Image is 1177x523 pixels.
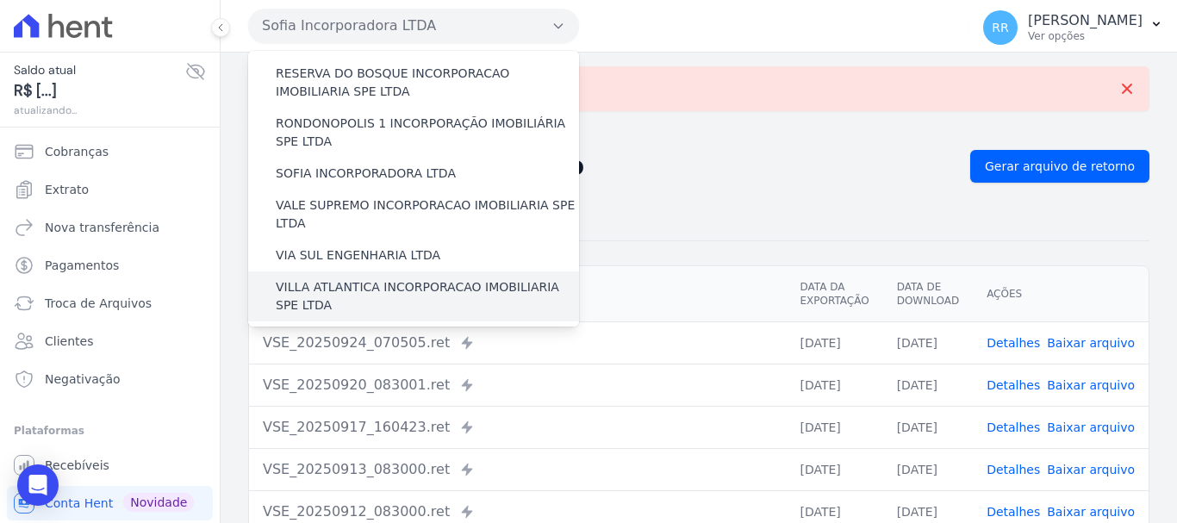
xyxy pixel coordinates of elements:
[263,501,772,522] div: VSE_20250912_083000.ret
[992,22,1008,34] span: RR
[276,65,579,101] label: RESERVA DO BOSQUE INCORPORACAO IMOBILIARIA SPE LTDA
[1028,29,1143,43] p: Ver opções
[987,336,1040,350] a: Detalhes
[1047,336,1135,350] a: Baixar arquivo
[248,125,1149,143] nav: Breadcrumb
[276,115,579,151] label: RONDONOPOLIS 1 INCORPORAÇÃO IMOBILIÁRIA SPE LTDA
[14,420,206,441] div: Plataformas
[7,448,213,483] a: Recebíveis
[969,3,1177,52] button: RR [PERSON_NAME] Ver opções
[276,246,440,265] label: VIA SUL ENGENHARIA LTDA
[786,406,882,448] td: [DATE]
[14,79,185,103] span: R$ [...]
[987,463,1040,476] a: Detalhes
[45,333,93,350] span: Clientes
[1047,505,1135,519] a: Baixar arquivo
[14,103,185,118] span: atualizando...
[786,448,882,490] td: [DATE]
[276,196,579,233] label: VALE SUPREMO INCORPORACAO IMOBILIARIA SPE LTDA
[970,150,1149,183] a: Gerar arquivo de retorno
[7,248,213,283] a: Pagamentos
[883,266,973,322] th: Data de Download
[248,9,579,43] button: Sofia Incorporadora LTDA
[45,495,113,512] span: Conta Hent
[1047,378,1135,392] a: Baixar arquivo
[248,154,956,178] h2: Exportações de Retorno
[263,417,772,438] div: VSE_20250917_160423.ret
[123,493,194,512] span: Novidade
[45,457,109,474] span: Recebíveis
[276,278,579,314] label: VILLA ATLANTICA INCORPORACAO IMOBILIARIA SPE LTDA
[263,333,772,353] div: VSE_20250924_070505.ret
[45,143,109,160] span: Cobranças
[1028,12,1143,29] p: [PERSON_NAME]
[7,324,213,358] a: Clientes
[7,486,213,520] a: Conta Hent Novidade
[987,420,1040,434] a: Detalhes
[45,219,159,236] span: Nova transferência
[276,165,456,183] label: SOFIA INCORPORADORA LTDA
[1047,420,1135,434] a: Baixar arquivo
[45,295,152,312] span: Troca de Arquivos
[45,181,89,198] span: Extrato
[883,448,973,490] td: [DATE]
[1047,463,1135,476] a: Baixar arquivo
[7,286,213,321] a: Troca de Arquivos
[7,172,213,207] a: Extrato
[17,464,59,506] div: Open Intercom Messenger
[883,364,973,406] td: [DATE]
[987,505,1040,519] a: Detalhes
[263,375,772,395] div: VSE_20250920_083001.ret
[987,378,1040,392] a: Detalhes
[786,266,882,322] th: Data da Exportação
[786,321,882,364] td: [DATE]
[7,362,213,396] a: Negativação
[7,210,213,245] a: Nova transferência
[883,321,973,364] td: [DATE]
[263,459,772,480] div: VSE_20250913_083000.ret
[7,134,213,169] a: Cobranças
[786,364,882,406] td: [DATE]
[14,61,185,79] span: Saldo atual
[883,406,973,448] td: [DATE]
[45,370,121,388] span: Negativação
[45,257,119,274] span: Pagamentos
[973,266,1149,322] th: Ações
[985,158,1135,175] span: Gerar arquivo de retorno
